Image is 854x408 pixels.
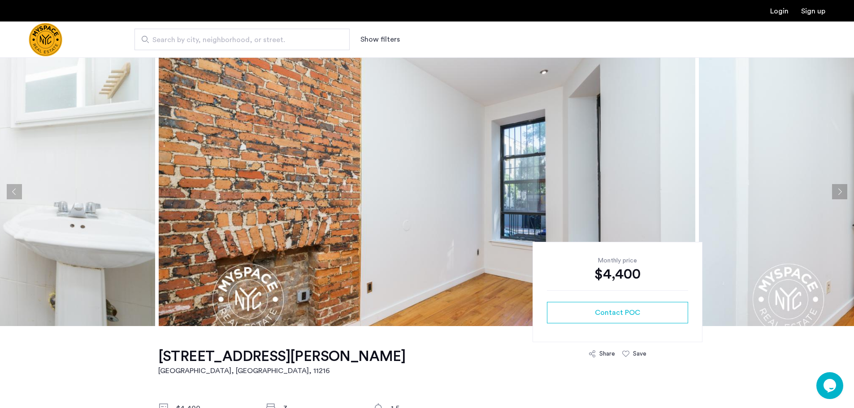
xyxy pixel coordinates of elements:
img: apartment [159,57,695,326]
button: Show or hide filters [360,34,400,45]
span: Search by city, neighborhood, or street. [152,34,325,45]
a: Registration [801,8,825,15]
a: [STREET_ADDRESS][PERSON_NAME][GEOGRAPHIC_DATA], [GEOGRAPHIC_DATA], 11216 [158,348,406,376]
button: Previous apartment [7,184,22,199]
h1: [STREET_ADDRESS][PERSON_NAME] [158,348,406,365]
div: Monthly price [547,256,688,265]
button: Next apartment [832,184,847,199]
iframe: chat widget [816,372,845,399]
a: Login [770,8,789,15]
img: logo [29,23,62,56]
h2: [GEOGRAPHIC_DATA], [GEOGRAPHIC_DATA] , 11216 [158,365,406,376]
input: Apartment Search [134,29,350,50]
button: button [547,302,688,323]
div: Save [633,349,646,358]
a: Cazamio Logo [29,23,62,56]
div: $4,400 [547,265,688,283]
div: Share [599,349,615,358]
span: Contact POC [595,307,640,318]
